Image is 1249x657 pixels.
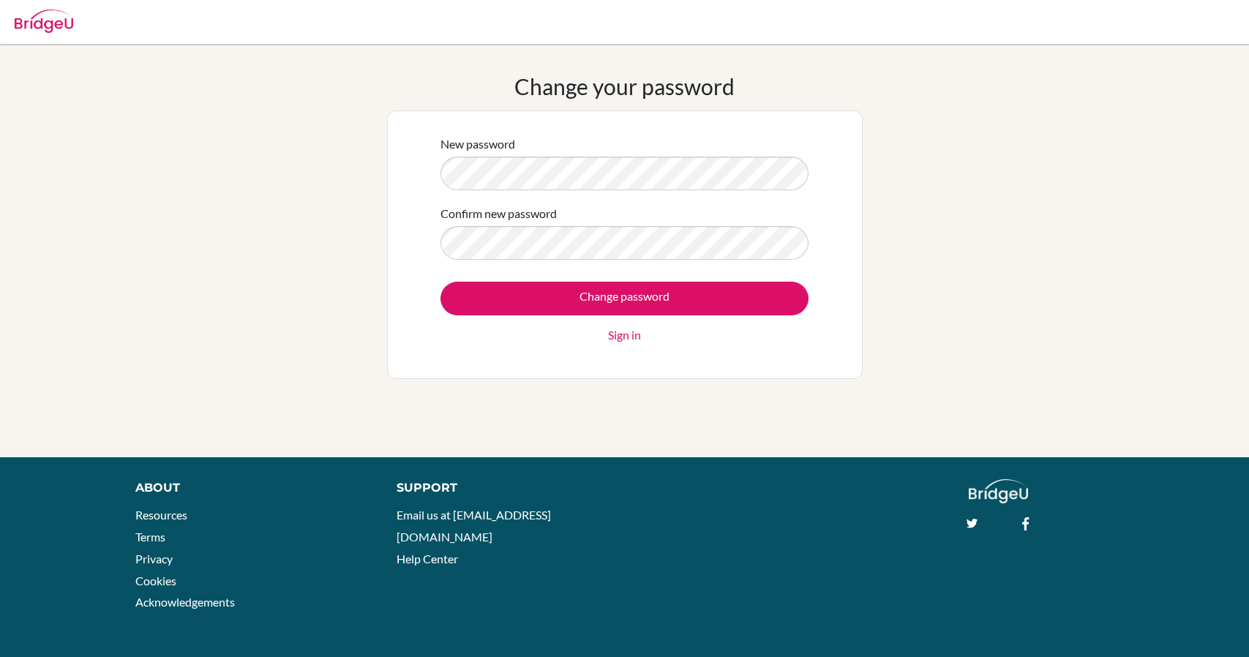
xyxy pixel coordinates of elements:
label: New password [440,135,515,153]
label: Confirm new password [440,205,557,222]
div: About [135,479,364,497]
a: Privacy [135,552,173,566]
div: Support [397,479,609,497]
a: Terms [135,530,165,544]
img: Bridge-U [15,10,73,33]
input: Change password [440,282,809,315]
a: Cookies [135,574,176,587]
a: Acknowledgements [135,595,235,609]
img: logo_white@2x-f4f0deed5e89b7ecb1c2cc34c3e3d731f90f0f143d5ea2071677605dd97b5244.png [969,479,1028,503]
h1: Change your password [514,73,735,100]
a: Sign in [608,326,641,344]
a: Help Center [397,552,458,566]
a: Resources [135,508,187,522]
a: Email us at [EMAIL_ADDRESS][DOMAIN_NAME] [397,508,551,544]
